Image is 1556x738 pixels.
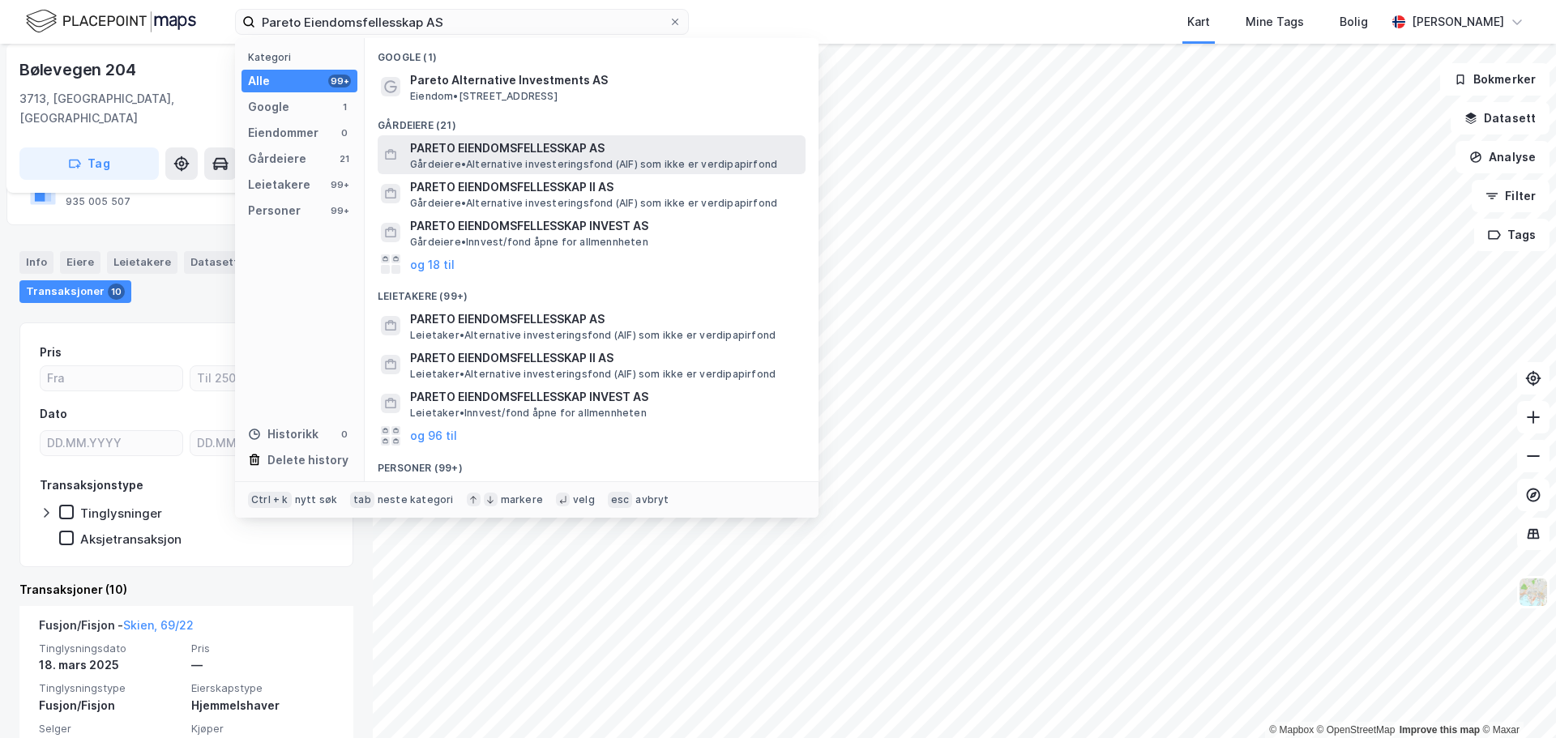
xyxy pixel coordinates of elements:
[123,618,194,632] a: Skien, 69/22
[365,449,819,478] div: Personer (99+)
[1340,12,1368,32] div: Bolig
[410,407,647,420] span: Leietaker • Innvest/fond åpne for allmennheten
[191,696,334,715] div: Hjemmelshaver
[1451,102,1550,134] button: Datasett
[41,366,182,390] input: Fra
[19,147,159,180] button: Tag
[501,493,543,506] div: markere
[410,254,455,274] button: og 18 til
[410,348,799,368] span: PARETO EIENDOMSFELLESSKAP II AS
[60,251,100,274] div: Eiere
[248,97,289,117] div: Google
[328,75,351,87] div: 99+
[184,251,245,274] div: Datasett
[338,152,351,165] div: 21
[191,722,334,736] span: Kjøper
[267,450,348,470] div: Delete history
[1475,660,1556,738] iframe: Chat Widget
[338,428,351,441] div: 0
[295,493,338,506] div: nytt søk
[248,201,301,220] div: Personer
[108,284,125,300] div: 10
[410,216,799,236] span: PARETO EIENDOMSFELLESSKAP INVEST AS
[80,531,182,547] div: Aksjetransaksjon
[248,71,270,91] div: Alle
[66,195,130,208] div: 935 005 507
[328,178,351,191] div: 99+
[1440,63,1550,96] button: Bokmerker
[338,100,351,113] div: 1
[410,139,799,158] span: PARETO EIENDOMSFELLESSKAP AS
[191,642,334,655] span: Pris
[410,158,777,171] span: Gårdeiere • Alternative investeringsfond (AIF) som ikke er verdipapirfond
[19,89,284,128] div: 3713, [GEOGRAPHIC_DATA], [GEOGRAPHIC_DATA]
[39,722,182,736] span: Selger
[191,655,334,675] div: —
[1472,180,1550,212] button: Filter
[410,426,457,446] button: og 96 til
[107,251,177,274] div: Leietakere
[410,387,799,407] span: PARETO EIENDOMSFELLESSKAP INVEST AS
[1187,12,1210,32] div: Kart
[39,696,182,715] div: Fusjon/Fisjon
[190,431,332,455] input: DD.MM.YYYY
[248,51,357,63] div: Kategori
[40,476,143,495] div: Transaksjonstype
[410,236,648,249] span: Gårdeiere • Innvest/fond åpne for allmennheten
[410,329,776,342] span: Leietaker • Alternative investeringsfond (AIF) som ikke er verdipapirfond
[248,149,306,169] div: Gårdeiere
[248,492,292,508] div: Ctrl + k
[1246,12,1304,32] div: Mine Tags
[248,123,318,143] div: Eiendommer
[328,204,351,217] div: 99+
[39,616,194,642] div: Fusjon/Fisjon -
[248,175,310,194] div: Leietakere
[350,492,374,508] div: tab
[410,309,799,329] span: PARETO EIENDOMSFELLESSKAP AS
[39,642,182,655] span: Tinglysningsdato
[1400,724,1480,736] a: Improve this map
[365,277,819,306] div: Leietakere (99+)
[573,493,595,506] div: velg
[248,424,318,444] div: Historikk
[410,90,558,103] span: Eiendom • [STREET_ADDRESS]
[191,681,334,695] span: Eierskapstype
[1456,141,1550,173] button: Analyse
[365,38,819,67] div: Google (1)
[80,506,162,521] div: Tinglysninger
[410,177,799,197] span: PARETO EIENDOMSFELLESSKAP II AS
[635,493,669,506] div: avbryt
[365,106,819,135] div: Gårdeiere (21)
[19,280,131,303] div: Transaksjoner
[190,366,332,390] input: Til 25000000
[19,57,139,83] div: Bølevegen 204
[1474,219,1550,251] button: Tags
[39,655,182,675] div: 18. mars 2025
[40,404,67,424] div: Dato
[19,251,53,274] div: Info
[255,10,669,34] input: Søk på adresse, matrikkel, gårdeiere, leietakere eller personer
[1269,724,1314,736] a: Mapbox
[1518,577,1549,608] img: Z
[40,343,62,362] div: Pris
[410,368,776,381] span: Leietaker • Alternative investeringsfond (AIF) som ikke er verdipapirfond
[410,197,777,210] span: Gårdeiere • Alternative investeringsfond (AIF) som ikke er verdipapirfond
[1317,724,1396,736] a: OpenStreetMap
[410,70,799,90] span: Pareto Alternative Investments AS
[1412,12,1504,32] div: [PERSON_NAME]
[41,431,182,455] input: DD.MM.YYYY
[338,126,351,139] div: 0
[608,492,633,508] div: esc
[19,580,353,599] div: Transaksjoner (10)
[26,7,196,36] img: logo.f888ab2527a4732fd821a326f86c7f29.svg
[378,493,454,506] div: neste kategori
[39,681,182,695] span: Tinglysningstype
